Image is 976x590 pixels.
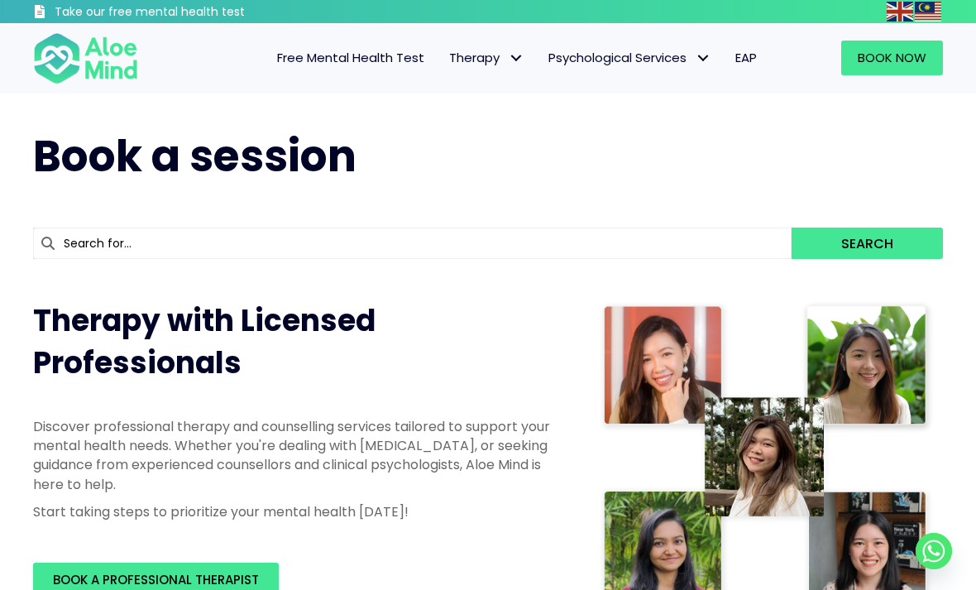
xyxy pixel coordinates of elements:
span: EAP [735,49,757,66]
span: Book Now [858,49,926,66]
a: Whatsapp [916,533,952,569]
a: English [887,2,915,21]
p: Start taking steps to prioritize your mental health [DATE]! [33,502,566,521]
span: Psychological Services: submenu [691,46,715,70]
span: Psychological Services [548,49,710,66]
span: Therapy with Licensed Professionals [33,300,376,383]
span: Therapy [449,49,524,66]
img: Aloe mind Logo [33,31,138,84]
button: Search [792,228,943,259]
a: Malay [915,2,943,21]
span: Free Mental Health Test [277,49,424,66]
a: Free Mental Health Test [265,41,437,75]
nav: Menu [155,41,769,75]
img: en [887,2,913,22]
input: Search for... [33,228,792,259]
a: Book Now [841,41,943,75]
a: Psychological ServicesPsychological Services: submenu [536,41,723,75]
h3: Take our free mental health test [55,4,317,21]
a: Take our free mental health test [33,4,317,23]
img: ms [915,2,941,22]
p: Discover professional therapy and counselling services tailored to support your mental health nee... [33,417,566,494]
a: EAP [723,41,769,75]
span: Therapy: submenu [504,46,528,70]
span: Book a session [33,126,356,186]
a: TherapyTherapy: submenu [437,41,536,75]
span: BOOK A PROFESSIONAL THERAPIST [53,571,259,588]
